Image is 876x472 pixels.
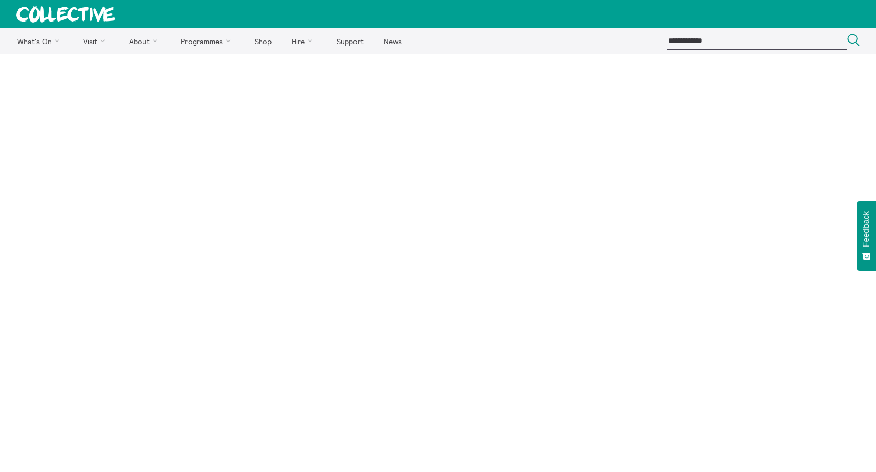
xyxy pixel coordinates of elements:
[283,28,326,54] a: Hire
[245,28,280,54] a: Shop
[857,201,876,271] button: Feedback - Show survey
[172,28,244,54] a: Programmes
[862,211,871,247] span: Feedback
[120,28,170,54] a: About
[8,28,72,54] a: What's On
[327,28,372,54] a: Support
[374,28,410,54] a: News
[74,28,118,54] a: Visit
